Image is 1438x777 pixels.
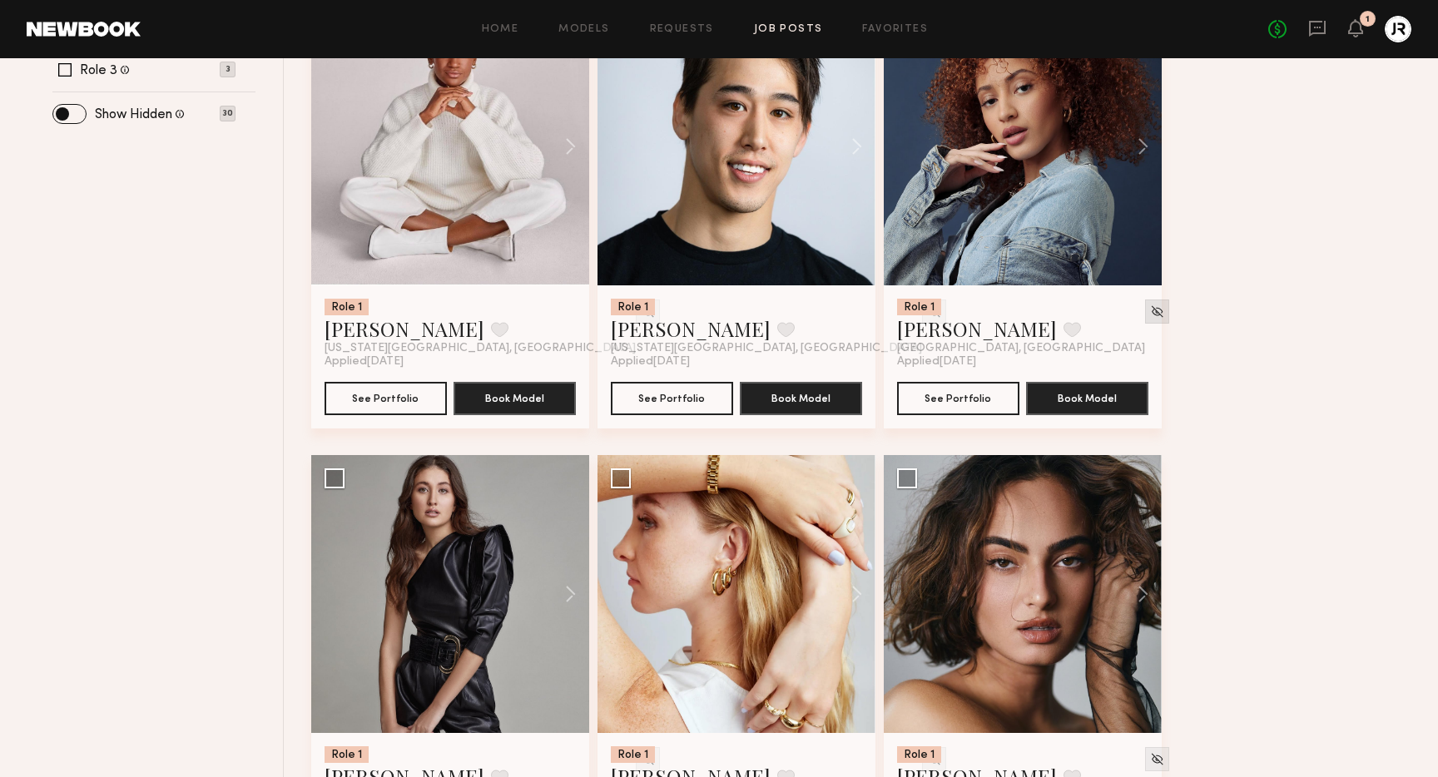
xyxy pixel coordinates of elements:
a: [PERSON_NAME] [611,315,771,342]
a: Home [482,24,519,35]
label: Show Hidden [95,108,172,121]
a: Models [558,24,609,35]
img: Unhide Model [1150,304,1164,319]
button: Book Model [1026,382,1148,415]
span: [GEOGRAPHIC_DATA], [GEOGRAPHIC_DATA] [897,342,1145,355]
a: Book Model [740,390,862,404]
div: Applied [DATE] [325,355,576,369]
button: Book Model [454,382,576,415]
div: Applied [DATE] [611,355,862,369]
a: Job Posts [754,24,823,35]
p: 30 [220,106,236,121]
a: Requests [650,24,714,35]
button: See Portfolio [897,382,1019,415]
div: Role 1 [611,746,655,763]
a: [PERSON_NAME] [325,315,484,342]
div: Role 1 [611,299,655,315]
div: Applied [DATE] [897,355,1148,369]
button: See Portfolio [325,382,447,415]
span: [US_STATE][GEOGRAPHIC_DATA], [GEOGRAPHIC_DATA] [611,342,922,355]
button: See Portfolio [611,382,733,415]
span: [US_STATE][GEOGRAPHIC_DATA], [GEOGRAPHIC_DATA] [325,342,636,355]
div: Role 1 [325,299,369,315]
p: 3 [220,62,236,77]
div: 1 [1366,15,1370,24]
a: Book Model [454,390,576,404]
a: Book Model [1026,390,1148,404]
img: Unhide Model [1150,752,1164,766]
button: Book Model [740,382,862,415]
div: Role 1 [897,746,941,763]
div: Role 1 [897,299,941,315]
a: [PERSON_NAME] [897,315,1057,342]
div: Role 1 [325,746,369,763]
a: Favorites [862,24,928,35]
label: Role 3 [80,64,117,77]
